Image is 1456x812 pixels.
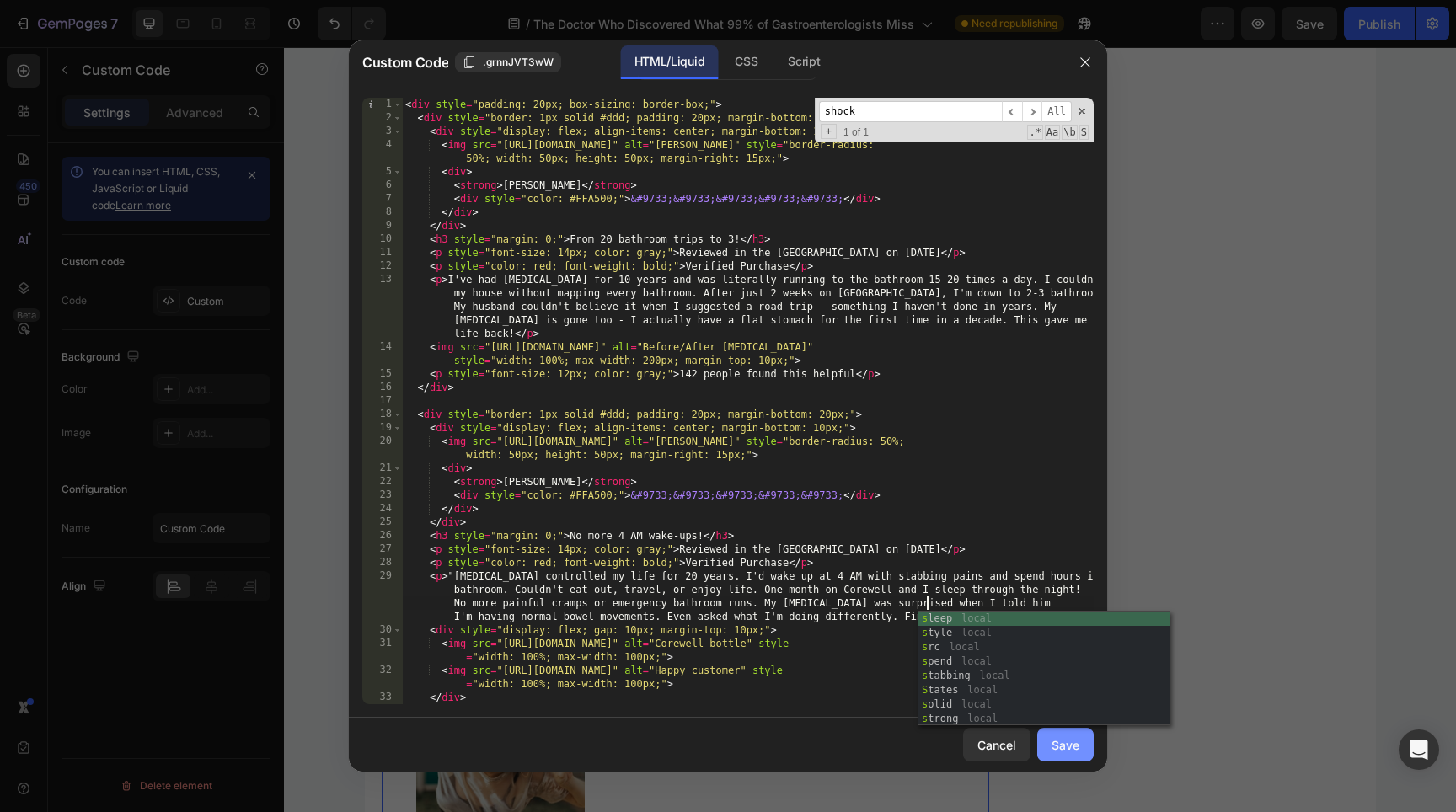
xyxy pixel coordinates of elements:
[483,55,554,70] span: .grnnJVT3wW
[362,52,448,72] span: Custom Code
[1022,101,1042,122] span: ​
[1027,125,1042,140] span: RegExp Search
[362,381,403,394] div: 16
[721,45,771,79] div: CSS
[187,16,300,36] div: ★★★★★
[362,232,403,246] div: 10
[187,340,300,355] strong: [PERSON_NAME]
[455,52,561,72] button: .grnnJVT3wW
[1079,125,1089,140] span: Search In Selection
[963,728,1030,761] button: Cancel
[362,462,403,475] div: 21
[1052,736,1079,754] div: Save
[132,45,671,66] h3: No more 4 AM wake-ups!
[132,213,217,270] img: Corewell bottle
[362,489,403,502] div: 23
[362,111,403,125] div: 2
[362,192,403,206] div: 7
[362,273,403,340] div: 13
[362,206,403,219] div: 8
[819,101,1002,122] input: Search for
[362,691,403,704] div: 33
[362,502,403,516] div: 24
[362,125,403,138] div: 3
[132,104,671,205] p: "[MEDICAL_DATA] controlled my life for 20 years. I'd wake up at 4 AM with stabbing pains and spen...
[621,45,718,79] div: HTML/Liquid
[362,179,403,192] div: 6
[362,475,403,489] div: 22
[362,219,403,232] div: 9
[362,664,403,691] div: 32
[132,425,671,446] p: Verified Purchase
[774,45,833,79] div: Script
[362,367,403,381] div: 15
[362,340,403,367] div: 14
[132,446,671,567] p: Spent thousands on probiotics that made my digestive issues worse. Now I know why! [PERSON_NAME] ...
[362,408,403,421] div: 18
[132,408,671,425] p: Reviewed in the [GEOGRAPHIC_DATA] on [DATE]
[362,529,403,542] div: 26
[1399,729,1439,770] div: Open Intercom Messenger
[362,246,403,259] div: 11
[1045,125,1060,140] span: CaseSensitive Search
[132,83,671,104] p: Verified Purchase
[187,358,300,378] div: ★★★★★
[225,213,309,270] img: Happy customer
[362,421,403,435] div: 19
[362,623,403,637] div: 30
[1037,728,1094,761] button: Save
[837,126,875,139] span: 1 of 1
[132,387,671,408] h3: Probiotics made it worse - this actually works!
[1002,101,1022,122] span: ​
[1062,125,1077,140] span: Whole Word Search
[362,569,403,623] div: 29
[821,124,837,139] span: Toggle Replace mode
[362,435,403,462] div: 20
[362,516,403,529] div: 25
[362,259,403,273] div: 12
[132,66,671,83] p: Reviewed in the [GEOGRAPHIC_DATA] on [DATE]
[132,337,174,379] img: Maria Santos
[362,98,403,111] div: 1
[977,736,1016,754] div: Cancel
[362,637,403,664] div: 31
[362,138,403,165] div: 4
[362,394,403,408] div: 17
[362,165,403,179] div: 5
[1041,101,1072,122] span: Alt-Enter
[362,556,403,569] div: 28
[132,270,671,285] p: 98 people found this helpful
[362,542,403,556] div: 27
